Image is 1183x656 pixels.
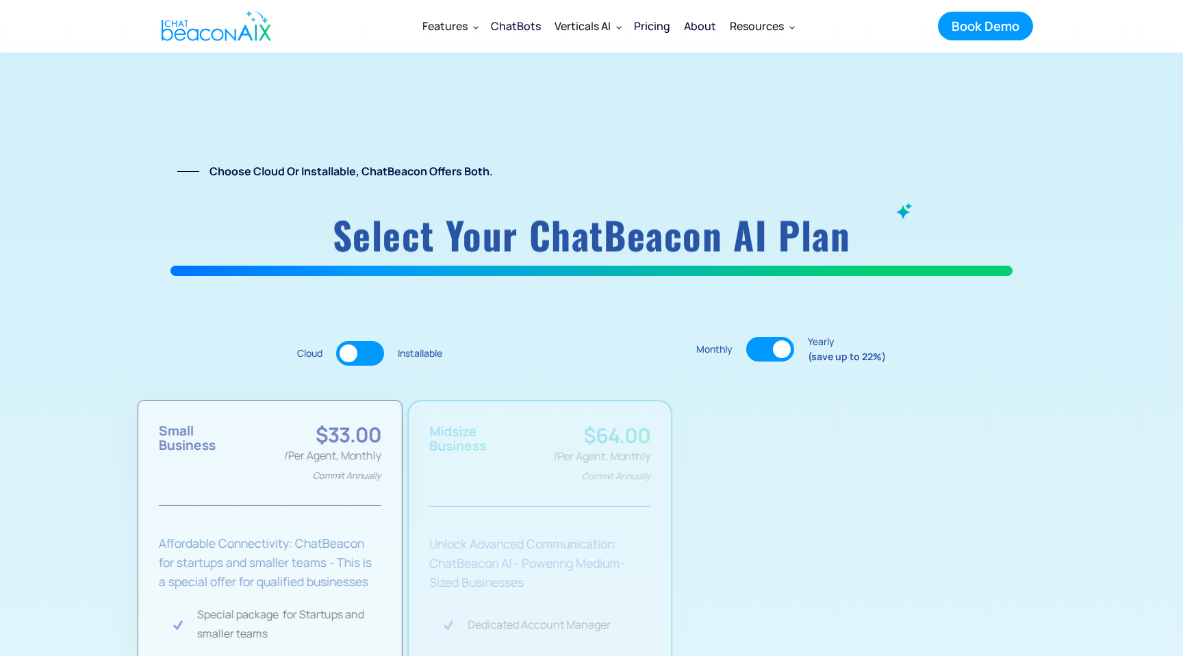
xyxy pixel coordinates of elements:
[209,164,493,179] strong: Choose Cloud or Installable, ChatBeacon offers both.
[398,346,442,361] div: Installable
[895,201,914,220] img: ChatBeacon AI
[582,470,650,482] em: Commit Annually
[634,16,670,36] div: Pricing
[684,16,716,36] div: About
[313,469,381,481] em: Commit Annually
[170,216,1013,253] h1: Select your ChatBeacon AI plan
[808,350,886,363] strong: (save up to 22%)
[730,16,784,36] div: Resources
[553,446,650,485] div: /Per Agent, Monthly
[429,535,624,590] strong: Unlock Advanced Communication: ChatBeacon AI - Powering Medium-Sized Businesses
[808,334,886,364] div: Yearly
[723,10,800,42] div: Resources
[627,10,677,42] a: Pricing
[416,10,484,42] div: Features
[491,16,541,36] div: ChatBots
[677,8,723,44] a: About
[150,2,279,50] a: home
[696,342,733,357] div: Monthly
[297,346,322,361] div: Cloud
[548,10,627,42] div: Verticals AI
[484,8,548,44] a: ChatBots
[422,16,468,36] div: Features
[473,24,479,29] img: Dropdown
[173,618,183,631] img: Check
[283,446,381,485] div: /Per Agent, Monthly
[443,618,454,631] img: Check
[429,425,486,453] div: Midsize Business
[952,17,1019,35] div: Book Demo
[789,24,795,29] img: Dropdown
[616,24,622,29] img: Dropdown
[159,424,216,453] div: Small Business
[553,425,650,446] div: $64.00
[468,615,611,634] div: Dedicated Account Manager
[197,605,381,643] div: Special package for Startups and smaller teams
[283,424,381,446] div: $33.00
[555,16,611,36] div: Verticals AI
[177,171,199,172] img: Line
[938,12,1033,40] a: Book Demo
[159,533,381,591] div: Affordable Connectivity: ChatBeacon for startups and smaller teams - This is a special offer for ...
